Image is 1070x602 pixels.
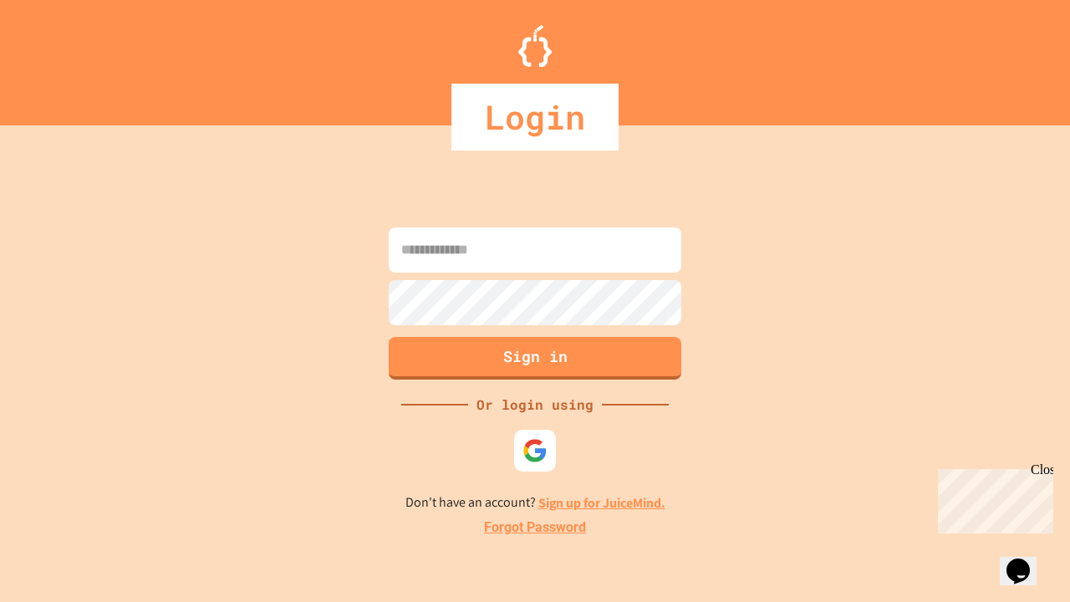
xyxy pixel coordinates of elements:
div: Login [451,84,619,150]
iframe: chat widget [931,462,1053,533]
div: Chat with us now!Close [7,7,115,106]
a: Forgot Password [484,518,586,538]
p: Don't have an account? [405,492,665,513]
a: Sign up for JuiceMind. [538,494,665,512]
div: Or login using [468,395,602,415]
button: Sign in [389,337,681,380]
iframe: chat widget [1000,535,1053,585]
img: google-icon.svg [522,438,548,463]
img: Logo.svg [518,25,552,67]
